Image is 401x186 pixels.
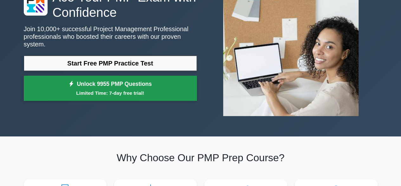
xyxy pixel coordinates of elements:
a: Unlock 9955 PMP QuestionsLimited Time: 7-day free trial! [24,76,197,101]
p: Join 10,000+ successful Project Management Professional professionals who boosted their careers w... [24,25,197,48]
h2: Why Choose Our PMP Prep Course? [24,152,378,164]
small: Limited Time: 7-day free trial! [32,89,189,97]
a: Start Free PMP Practice Test [24,56,197,71]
